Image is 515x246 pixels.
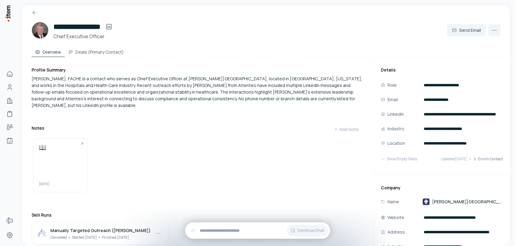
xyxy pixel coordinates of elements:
span: Updated [DATE] [441,157,467,161]
a: Settings [4,229,16,241]
a: Companies [4,95,16,107]
p: Address [388,229,405,235]
h3: Details [381,67,503,73]
span: [PERSON_NAME][GEOGRAPHIC_DATA] [432,199,503,205]
a: Home [4,68,16,80]
p: LinkedIn [388,111,404,118]
img: Item Brain Logo [5,5,11,22]
p: Industry [388,125,404,132]
span: Continue Chat [298,228,324,233]
a: Agents [4,135,16,147]
h3: Skill Runs [32,212,364,218]
button: Show Empty Fields [381,153,417,165]
h3: Profile Summary [32,67,364,73]
img: Rick Smith, FACHE [32,22,49,39]
span: [DATE] [39,181,82,187]
p: Name [388,198,399,205]
span: • [98,234,101,240]
span: Started [DATE] [72,235,97,240]
button: Deals (Primary Contact) [65,45,127,57]
img: Troy Regional Medical Center [422,198,430,205]
button: Enrich Contact [473,153,503,165]
a: Contacts [4,81,16,93]
div: Continue Chat [185,222,330,239]
a: implementations [4,108,16,120]
a: [PERSON_NAME][GEOGRAPHIC_DATA] [422,198,503,205]
p: Role [388,82,397,88]
span: Send Email [459,27,481,33]
img: book [39,144,46,151]
h3: Chief Executive Officer [53,33,115,40]
h3: Company [381,185,503,191]
p: Website [388,214,404,221]
div: [PERSON_NAME], FACHE is a contact who serves as Chief Executive Officer at [PERSON_NAME][GEOGRAPH... [32,75,364,109]
div: Add Note [334,126,359,132]
h3: Notes [32,125,44,131]
span: Finished [DATE] [102,235,129,240]
button: Add Note [329,123,364,135]
button: More actions [488,24,500,36]
button: Overview [32,45,65,57]
button: Send Email [447,24,486,36]
img: outbound [37,228,47,238]
p: Location [388,140,405,147]
p: Email [388,96,398,103]
span: Cancelled [50,235,67,240]
button: Continue Chat [287,225,328,236]
span: • [68,234,71,240]
a: deals [4,121,16,133]
div: Manually Targeted Outreach ([PERSON_NAME]) [50,227,151,234]
a: Forms [4,214,16,227]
